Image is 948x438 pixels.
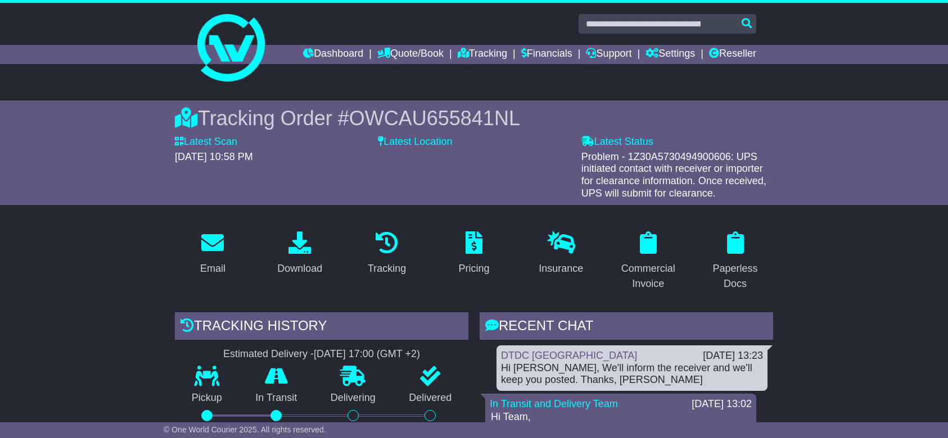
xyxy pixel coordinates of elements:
a: Dashboard [303,45,363,64]
div: Tracking [368,261,406,276]
a: Commercial Invoice [610,227,686,295]
span: © One World Courier 2025. All rights reserved. [164,425,326,434]
a: Tracking [458,45,507,64]
div: Email [200,261,225,276]
a: Tracking [360,227,413,280]
span: [DATE] 10:58 PM [175,151,253,162]
a: Financials [521,45,572,64]
div: Hi [PERSON_NAME], We'll inform the receiver and we'll keep you posted. Thanks, [PERSON_NAME] [501,362,763,386]
p: Delivered [392,392,469,404]
div: Tracking history [175,312,468,343]
div: [DATE] 17:00 (GMT +2) [314,348,420,361]
div: [DATE] 13:23 [703,350,763,362]
label: Latest Location [378,136,452,148]
span: OWCAU655841NL [349,107,520,130]
a: Email [193,227,233,280]
div: [DATE] 13:02 [692,398,752,410]
label: Latest Status [581,136,653,148]
a: Support [586,45,631,64]
a: Quote/Book [377,45,444,64]
a: Download [270,227,329,280]
a: Settings [645,45,695,64]
a: Reseller [709,45,756,64]
div: Pricing [458,261,489,276]
div: RECENT CHAT [480,312,773,343]
div: Estimated Delivery - [175,348,468,361]
a: Pricing [451,227,496,280]
a: Insurance [531,227,590,280]
p: Hi Team, [491,411,751,423]
span: Problem - 1Z30A5730494900606: UPS initiated contact with receiver or importer for clearance infor... [581,151,766,199]
div: Download [277,261,322,276]
a: DTDC [GEOGRAPHIC_DATA] [501,350,637,361]
p: Delivering [314,392,392,404]
p: Pickup [175,392,239,404]
div: Tracking Order # [175,106,773,130]
div: Commercial Invoice [617,261,679,291]
div: Paperless Docs [705,261,766,291]
p: In Transit [239,392,314,404]
a: Paperless Docs [697,227,773,295]
a: In Transit and Delivery Team [490,398,618,409]
label: Latest Scan [175,136,237,148]
div: Insurance [539,261,583,276]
